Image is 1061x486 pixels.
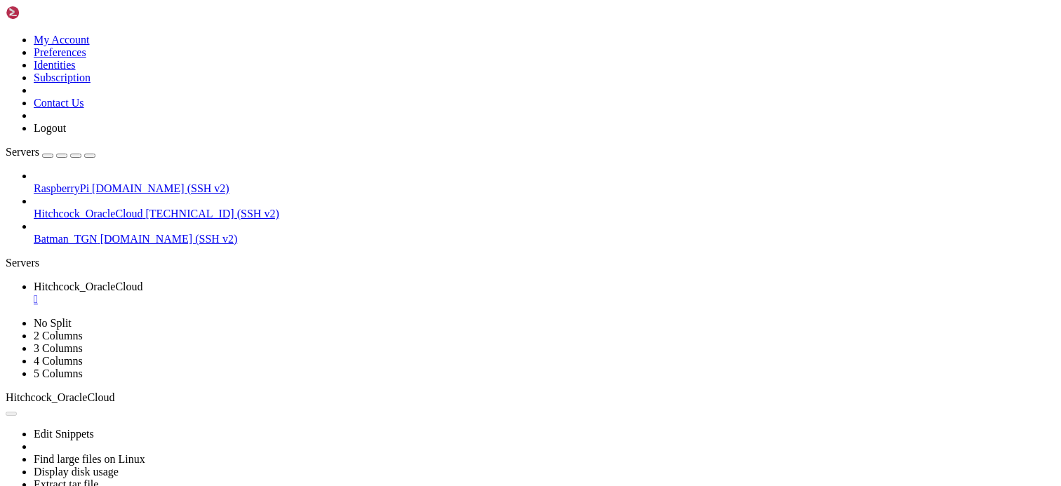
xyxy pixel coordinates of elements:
span: Hitchcock_OracleCloud [6,391,115,403]
a: Servers [6,146,95,158]
a: 5 Columns [34,367,83,379]
span: [DOMAIN_NAME] (SSH v2) [100,233,238,245]
a: My Account [34,34,90,46]
a: Contact Us [34,97,84,109]
a: Preferences [34,46,86,58]
li: Hitchcock_OracleCloud [TECHNICAL_ID] (SSH v2) [34,195,1055,220]
a: Display disk usage [34,466,119,478]
li: Batman_TGN [DOMAIN_NAME] (SSH v2) [34,220,1055,245]
a: 4 Columns [34,355,83,367]
li: RaspberryPi [DOMAIN_NAME] (SSH v2) [34,170,1055,195]
a: Batman_TGN [DOMAIN_NAME] (SSH v2) [34,233,1055,245]
div: Servers [6,257,1055,269]
a: Identities [34,59,76,71]
span: Batman_TGN [34,233,98,245]
a: No Split [34,317,72,329]
x-row: Connecting [TECHNICAL_ID]... [6,6,879,19]
img: Shellngn [6,6,86,20]
a:  [34,293,1055,306]
a: 2 Columns [34,330,83,342]
span: Servers [6,146,39,158]
span: [DOMAIN_NAME] (SSH v2) [92,182,229,194]
span: [TECHNICAL_ID] (SSH v2) [146,208,279,220]
a: Logout [34,122,66,134]
a: 3 Columns [34,342,83,354]
div: (0, 1) [6,19,13,32]
a: Hitchcock_OracleCloud [TECHNICAL_ID] (SSH v2) [34,208,1055,220]
a: RaspberryPi [DOMAIN_NAME] (SSH v2) [34,182,1055,195]
a: Edit Snippets [34,428,94,440]
a: Subscription [34,72,91,83]
a: Find large files on Linux [34,453,145,465]
a: Hitchcock_OracleCloud [34,281,1055,306]
span: RaspberryPi [34,182,89,194]
span: Hitchcock_OracleCloud [34,208,143,220]
span: Hitchcock_OracleCloud [34,281,143,292]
